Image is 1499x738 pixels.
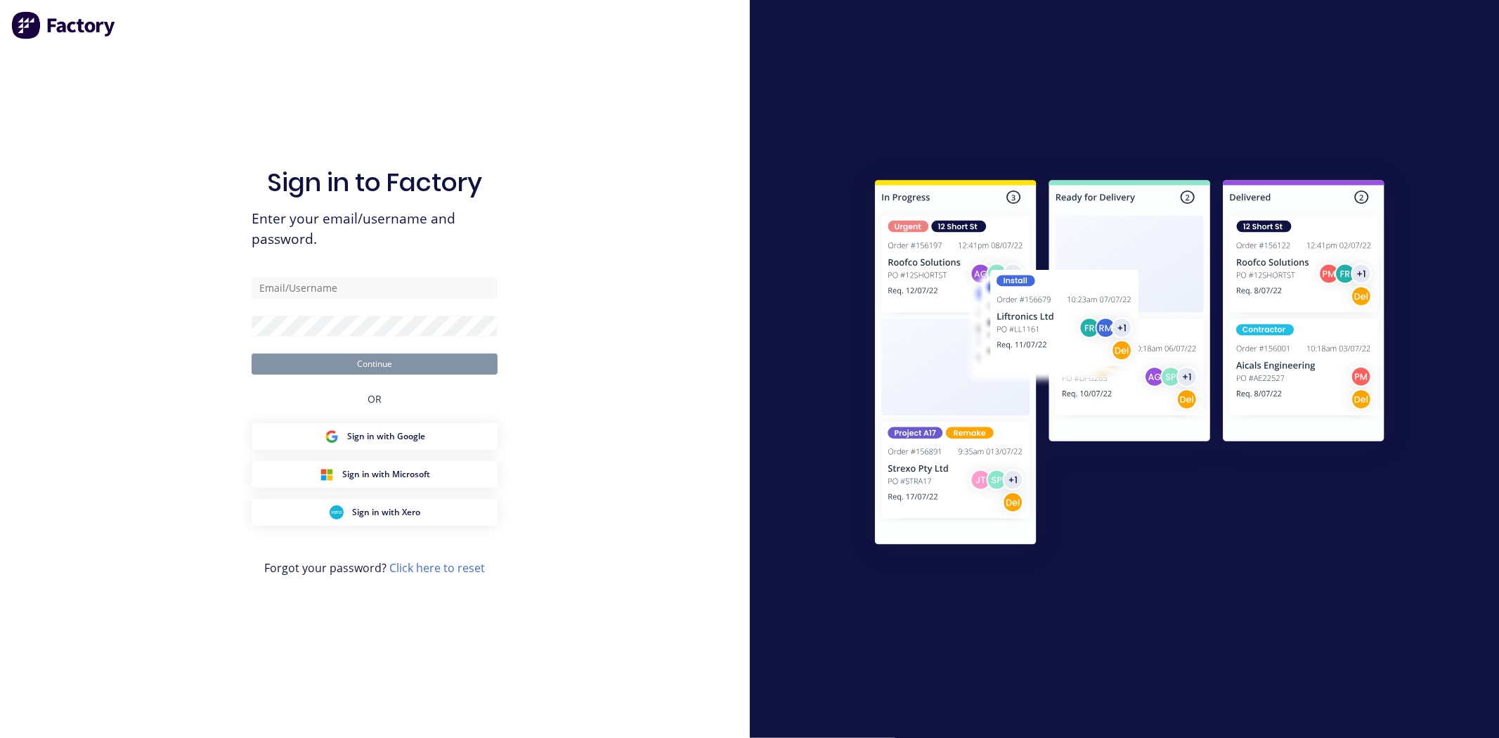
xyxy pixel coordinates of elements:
span: Sign in with Google [347,430,425,443]
div: OR [368,375,382,423]
img: Xero Sign in [330,505,344,519]
button: Microsoft Sign inSign in with Microsoft [252,461,498,488]
span: Sign in with Microsoft [342,468,430,481]
h1: Sign in to Factory [267,167,482,198]
span: Enter your email/username and password. [252,209,498,250]
img: Sign in [844,152,1415,578]
span: Forgot your password? [264,559,485,576]
img: Google Sign in [325,429,339,444]
span: Sign in with Xero [352,506,420,519]
button: Continue [252,354,498,375]
button: Google Sign inSign in with Google [252,423,498,450]
img: Factory [11,11,117,39]
input: Email/Username [252,278,498,299]
button: Xero Sign inSign in with Xero [252,499,498,526]
a: Click here to reset [389,560,485,576]
img: Microsoft Sign in [320,467,334,481]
